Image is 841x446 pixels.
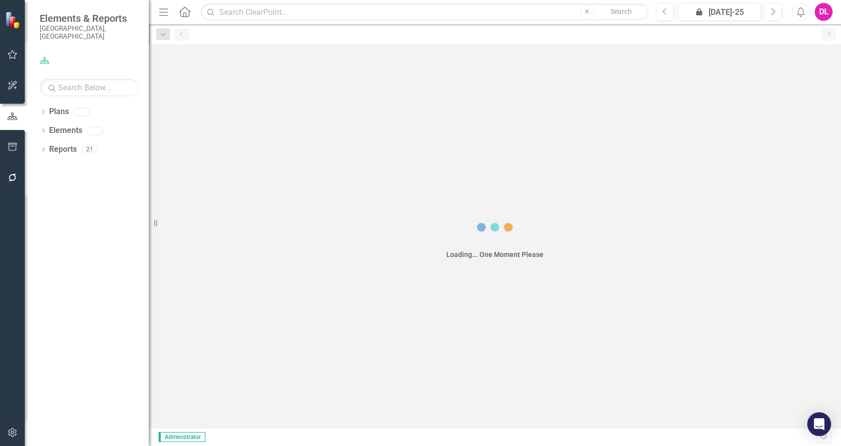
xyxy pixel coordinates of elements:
button: DL [815,3,833,21]
div: [DATE]-25 [680,6,758,18]
a: Elements [49,125,82,136]
input: Search ClearPoint... [201,3,648,21]
button: [DATE]-25 [677,3,761,21]
button: Search [597,5,646,19]
div: Open Intercom Messenger [807,412,831,436]
small: [GEOGRAPHIC_DATA], [GEOGRAPHIC_DATA] [40,24,139,41]
span: Elements & Reports [40,12,139,24]
a: Plans [49,106,69,118]
div: Loading... One Moment Please [446,250,543,259]
span: Administrator [159,432,205,442]
span: Search [610,7,632,15]
input: Search Below... [40,79,139,96]
img: ClearPoint Strategy [5,11,22,29]
div: 21 [82,145,98,154]
a: Reports [49,144,77,155]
